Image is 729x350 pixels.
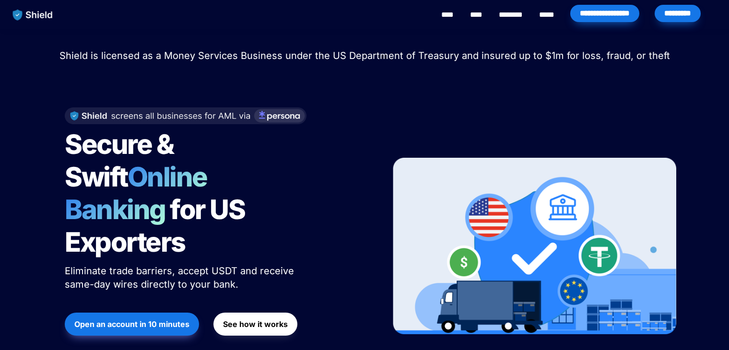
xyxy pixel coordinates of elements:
span: Shield is licensed as a Money Services Business under the US Department of Treasury and insured u... [59,50,670,61]
span: Eliminate trade barriers, accept USDT and receive same-day wires directly to your bank. [65,265,297,290]
a: Open an account in 10 minutes [65,308,199,340]
button: See how it works [213,313,297,336]
button: Open an account in 10 minutes [65,313,199,336]
img: website logo [8,5,58,25]
span: Secure & Swift [65,128,178,193]
span: for US Exporters [65,193,249,258]
span: Online Banking [65,161,217,226]
strong: Open an account in 10 minutes [74,319,189,329]
a: See how it works [213,308,297,340]
strong: See how it works [223,319,288,329]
